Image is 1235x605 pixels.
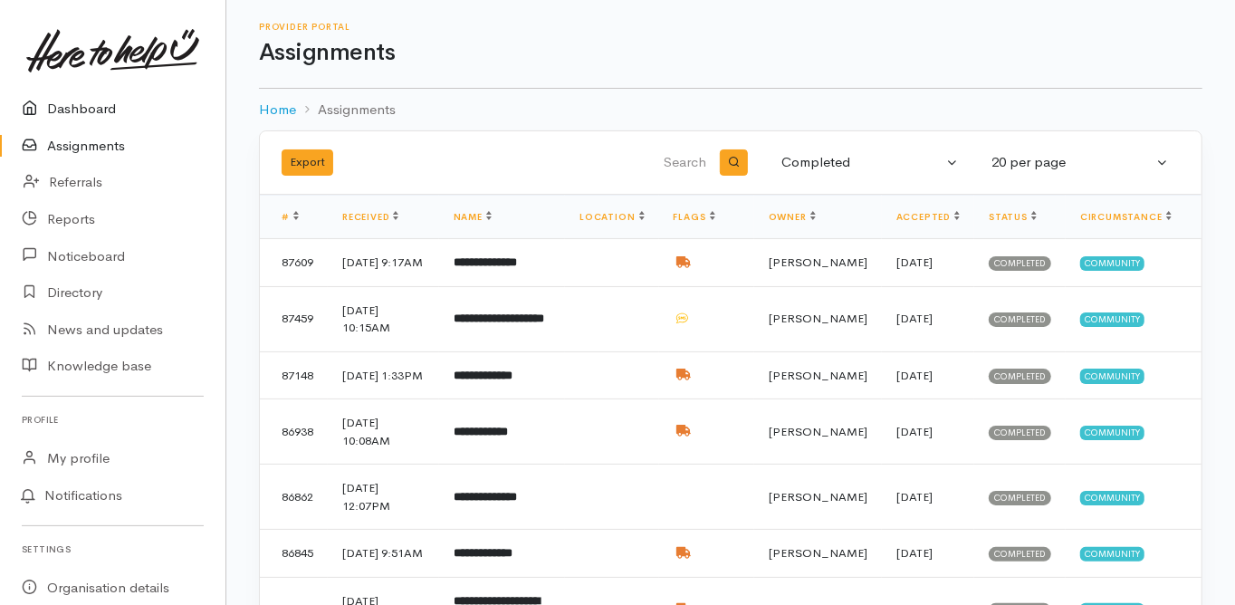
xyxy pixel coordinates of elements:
[22,537,204,562] h6: Settings
[579,211,644,223] a: Location
[991,152,1153,173] div: 20 per page
[328,286,439,351] td: [DATE] 10:15AM
[989,491,1051,505] span: Completed
[896,368,933,383] time: [DATE]
[771,145,970,180] button: Completed
[260,399,328,465] td: 86938
[769,368,867,383] span: [PERSON_NAME]
[1080,369,1144,383] span: Community
[1080,491,1144,505] span: Community
[1080,426,1144,440] span: Community
[989,256,1051,271] span: Completed
[260,530,328,578] td: 86845
[769,424,867,439] span: [PERSON_NAME]
[328,465,439,530] td: [DATE] 12:07PM
[282,149,333,176] button: Export
[781,152,943,173] div: Completed
[260,351,328,399] td: 87148
[260,239,328,287] td: 87609
[989,426,1051,440] span: Completed
[769,545,867,561] span: [PERSON_NAME]
[1080,547,1144,562] span: Community
[769,489,867,504] span: [PERSON_NAME]
[989,211,1037,223] a: Status
[1080,211,1172,223] a: Circumstance
[896,424,933,439] time: [DATE]
[989,312,1051,327] span: Completed
[259,22,1202,32] h6: Provider Portal
[328,530,439,578] td: [DATE] 9:51AM
[896,489,933,504] time: [DATE]
[526,141,710,185] input: Search
[259,40,1202,66] h1: Assignments
[454,211,492,223] a: Name
[260,465,328,530] td: 86862
[989,369,1051,383] span: Completed
[981,145,1180,180] button: 20 per page
[896,311,933,326] time: [DATE]
[896,545,933,561] time: [DATE]
[896,254,933,270] time: [DATE]
[328,351,439,399] td: [DATE] 1:33PM
[1080,256,1144,271] span: Community
[342,211,398,223] a: Received
[674,211,715,223] a: Flags
[769,254,867,270] span: [PERSON_NAME]
[259,100,296,120] a: Home
[896,211,960,223] a: Accepted
[282,211,299,223] a: #
[769,211,816,223] a: Owner
[22,408,204,432] h6: Profile
[328,239,439,287] td: [DATE] 9:17AM
[328,399,439,465] td: [DATE] 10:08AM
[296,100,396,120] li: Assignments
[1080,312,1144,327] span: Community
[260,286,328,351] td: 87459
[769,311,867,326] span: [PERSON_NAME]
[259,89,1202,131] nav: breadcrumb
[989,547,1051,562] span: Completed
